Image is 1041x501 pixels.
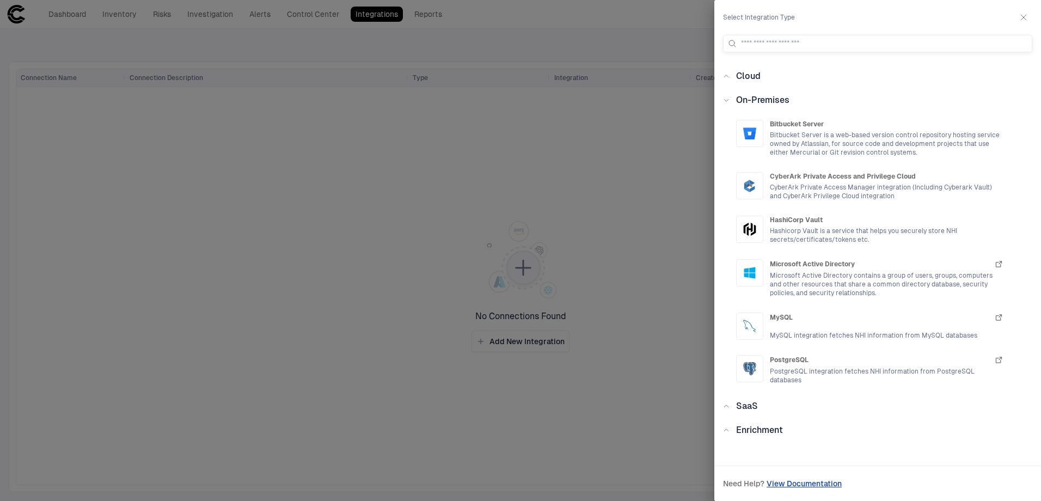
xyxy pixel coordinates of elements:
div: Bitbucket [743,127,756,140]
span: Microsoft Active Directory [770,260,855,268]
span: MySQL integration fetches NHI information from MySQL databases [770,331,1003,340]
div: Enrichment [723,424,1032,437]
span: Bitbucket Server [770,120,824,129]
div: On-Premises [723,94,1032,107]
div: MySQL [743,320,756,333]
div: SaaS [723,400,1032,413]
span: Bitbucket Server is a web-based version control repository hosting service owned by Atlassian, fo... [770,131,1003,157]
span: HashiCorp Vault [770,216,823,224]
span: Need Help? [723,479,764,488]
span: Select Integration Type [723,13,795,22]
span: SaaS [736,401,758,411]
span: MySQL [770,313,793,322]
div: Cloud [723,70,1032,83]
span: PostgreSQL [770,356,809,364]
div: CyberArk [743,179,756,192]
span: View Documentation [767,479,842,488]
span: On-Premises [736,95,789,105]
span: Enrichment [736,425,783,435]
span: Hashicorp Vault is a service that helps you securely store NHI secrets/certificates/tokens etc. [770,227,1003,244]
span: Cloud [736,71,761,81]
div: PostgreSQL [743,362,756,375]
div: Microsoft Active Directory [743,266,756,279]
span: Microsoft Active Directory contains a group of users, groups, computers and other resources that ... [770,271,1003,297]
span: CyberArk Private Access and Privilege Cloud [770,172,916,181]
span: CyberArk Private Access Manager integration (Including Cyberark Vault) and CyberArk Privilege Clo... [770,183,1003,200]
a: View Documentation [767,477,842,490]
span: PostgreSQL integration fetches NHI information from PostgreSQL databases [770,367,1003,384]
div: Hashicorp [743,223,756,236]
